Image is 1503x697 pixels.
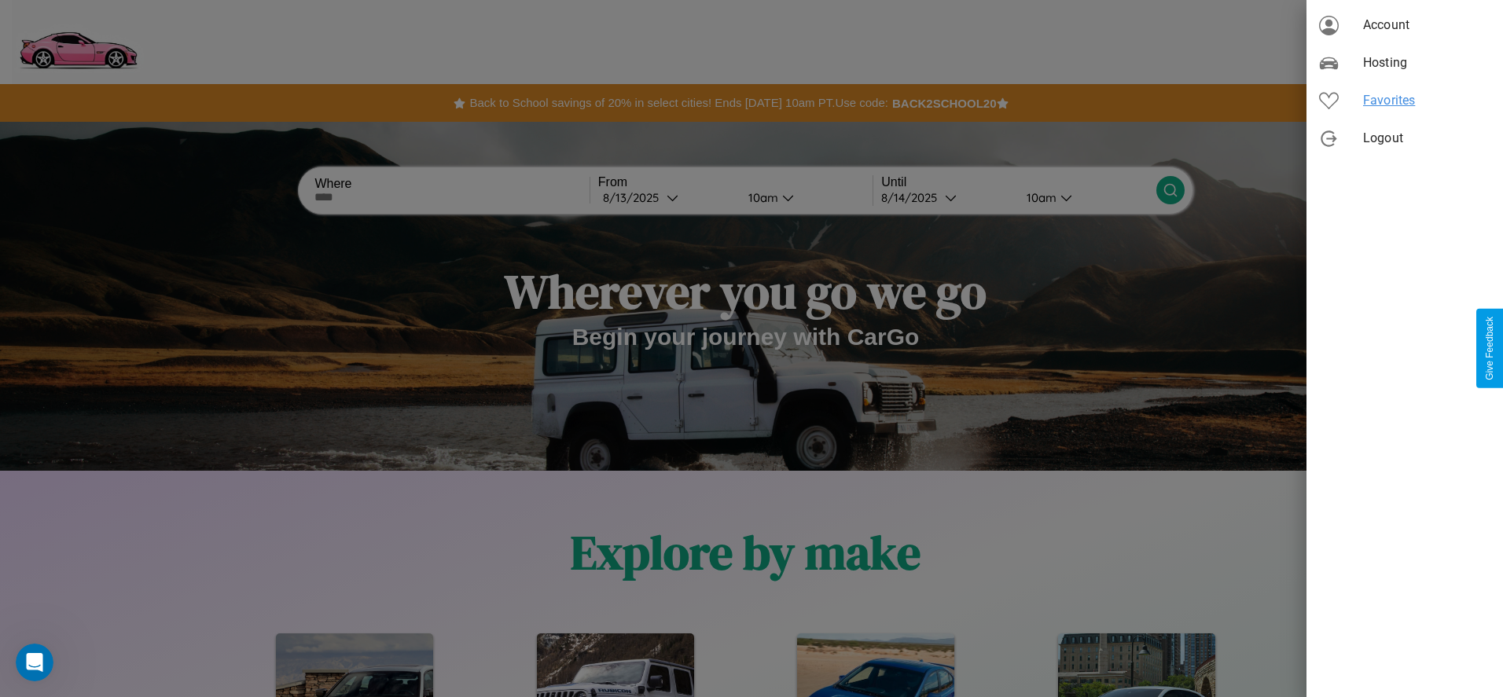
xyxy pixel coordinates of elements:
[1363,16,1490,35] span: Account
[1306,6,1503,44] div: Account
[1306,119,1503,157] div: Logout
[1484,317,1495,380] div: Give Feedback
[1363,91,1490,110] span: Favorites
[1306,82,1503,119] div: Favorites
[16,644,53,681] iframe: Intercom live chat
[1363,53,1490,72] span: Hosting
[1363,129,1490,148] span: Logout
[1306,44,1503,82] div: Hosting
